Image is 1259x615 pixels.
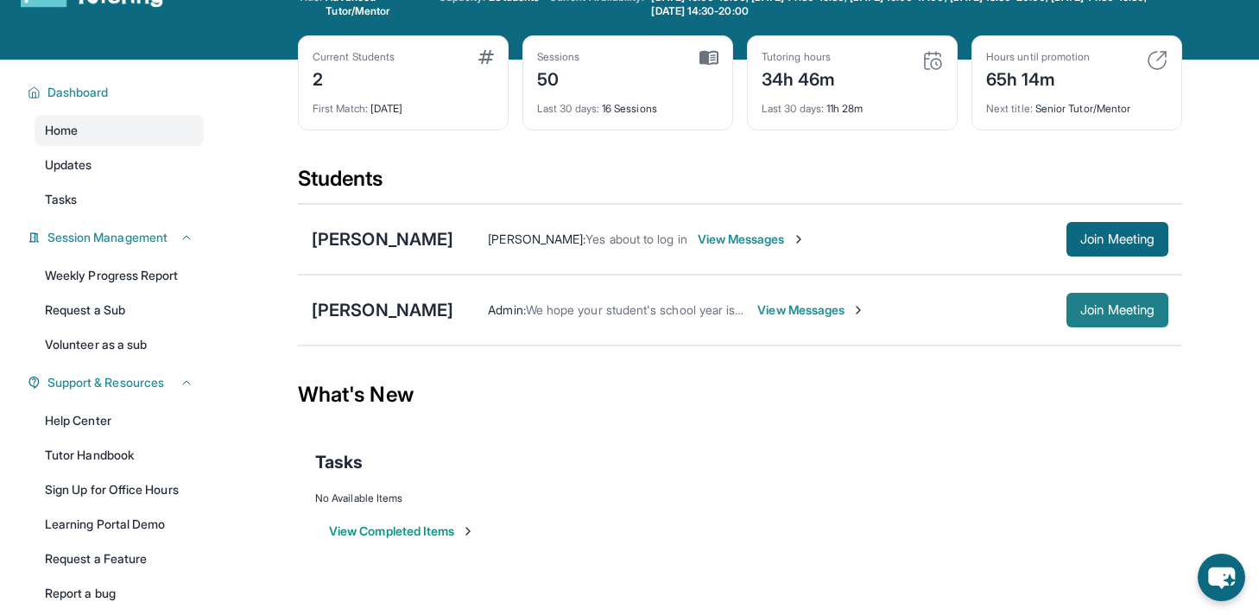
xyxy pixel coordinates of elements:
[35,509,204,540] a: Learning Portal Demo
[35,543,204,574] a: Request a Feature
[537,64,580,92] div: 50
[35,440,204,471] a: Tutor Handbook
[1066,222,1168,257] button: Join Meeting
[762,102,824,115] span: Last 30 days :
[585,231,686,246] span: Yes about to log in
[35,578,204,609] a: Report a bug
[986,102,1033,115] span: Next title :
[699,50,718,66] img: card
[478,50,494,64] img: card
[537,92,718,116] div: 16 Sessions
[313,102,368,115] span: First Match :
[488,231,585,246] span: [PERSON_NAME] :
[45,122,78,139] span: Home
[41,374,193,391] button: Support & Resources
[488,302,525,317] span: Admin :
[35,184,204,215] a: Tasks
[45,156,92,174] span: Updates
[313,50,395,64] div: Current Students
[298,357,1182,433] div: What's New
[986,92,1167,116] div: Senior Tutor/Mentor
[35,295,204,326] a: Request a Sub
[312,298,453,322] div: [PERSON_NAME]
[1198,554,1245,601] button: chat-button
[762,64,836,92] div: 34h 46m
[47,374,164,391] span: Support & Resources
[47,229,168,246] span: Session Management
[1147,50,1167,71] img: card
[1080,234,1155,244] span: Join Meeting
[315,450,363,474] span: Tasks
[313,92,494,116] div: [DATE]
[41,84,193,101] button: Dashboard
[762,50,836,64] div: Tutoring hours
[315,491,1165,505] div: No Available Items
[35,260,204,291] a: Weekly Progress Report
[35,329,204,360] a: Volunteer as a sub
[1080,305,1155,315] span: Join Meeting
[986,50,1090,64] div: Hours until promotion
[35,149,204,181] a: Updates
[35,115,204,146] a: Home
[47,84,109,101] span: Dashboard
[698,231,806,248] span: View Messages
[757,301,865,319] span: View Messages
[851,303,865,317] img: Chevron-Right
[41,229,193,246] button: Session Management
[329,523,475,540] button: View Completed Items
[45,191,77,208] span: Tasks
[986,64,1090,92] div: 65h 14m
[537,102,599,115] span: Last 30 days :
[1066,293,1168,327] button: Join Meeting
[35,474,204,505] a: Sign Up for Office Hours
[537,50,580,64] div: Sessions
[762,92,943,116] div: 11h 28m
[298,165,1182,203] div: Students
[922,50,943,71] img: card
[313,64,395,92] div: 2
[792,232,806,246] img: Chevron-Right
[312,227,453,251] div: [PERSON_NAME]
[35,405,204,436] a: Help Center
